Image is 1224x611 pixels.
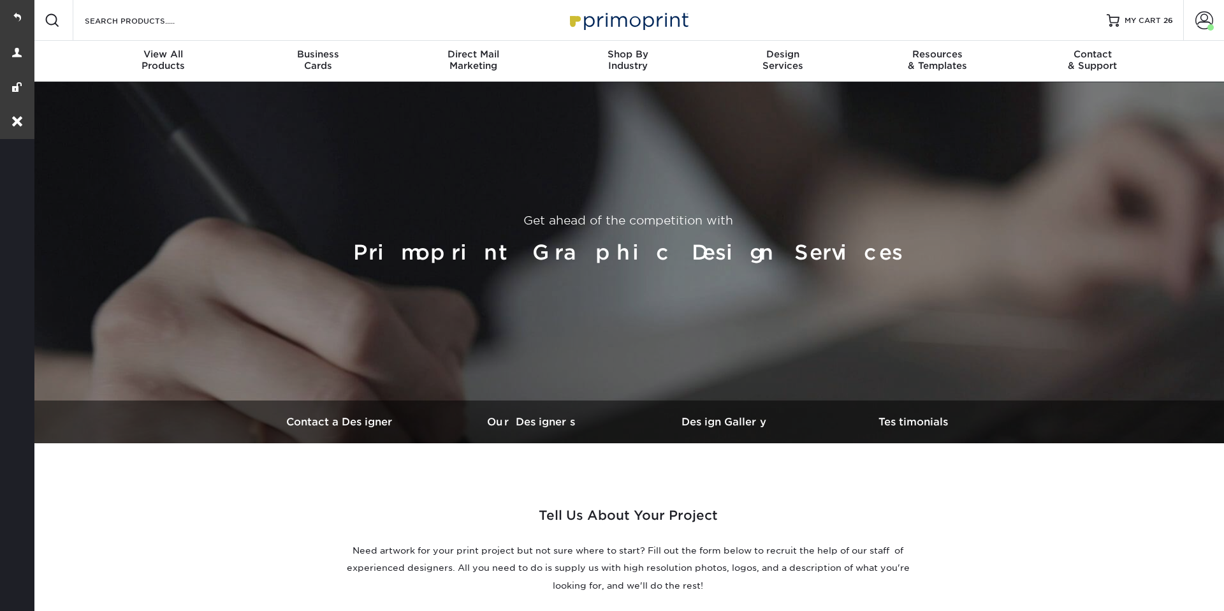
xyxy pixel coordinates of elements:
a: Resources& Templates [860,41,1015,82]
span: View All [86,48,241,60]
span: Design [705,48,860,60]
a: DesignServices [705,41,860,82]
span: MY CART [1125,15,1161,26]
a: BusinessCards [241,41,396,82]
div: Marketing [396,48,551,71]
input: SEARCH PRODUCTS..... [84,13,208,28]
span: 26 [1163,16,1173,25]
div: & Support [1015,48,1170,71]
span: Business [241,48,396,60]
span: Contact [1015,48,1170,60]
a: Testimonials [819,401,1010,443]
a: Shop ByIndustry [551,41,706,82]
a: Contact& Support [1015,41,1170,82]
a: Our Designers [437,401,628,443]
h2: Tell Us About Your Project [341,504,915,537]
a: Direct MailMarketing [396,41,551,82]
div: Cards [241,48,396,71]
div: Services [705,48,860,71]
div: Industry [551,48,706,71]
span: Resources [860,48,1015,60]
div: & Templates [860,48,1015,71]
span: Direct Mail [396,48,551,60]
h3: Our Designers [437,416,628,428]
h3: Contact a Designer [245,416,437,428]
p: Get ahead of the competition with [251,212,1005,230]
h3: Design Gallery [628,416,819,428]
a: Contact a Designer [245,401,437,443]
h3: Testimonials [819,416,1010,428]
img: Primoprint [564,6,692,34]
p: Need artwork for your print project but not sure where to start? Fill out the form below to recru... [341,542,915,594]
a: Design Gallery [628,401,819,443]
a: View AllProducts [86,41,241,82]
span: Shop By [551,48,706,60]
div: Products [86,48,241,71]
h1: Primoprint Graphic Design Services [251,235,1005,270]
